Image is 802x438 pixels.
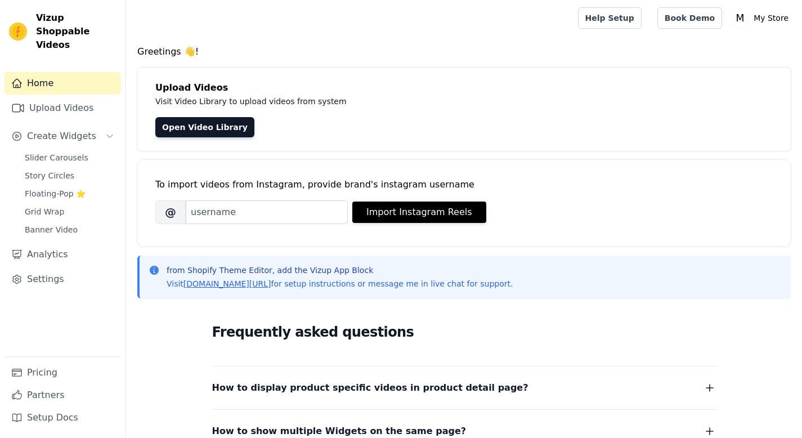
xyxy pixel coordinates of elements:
a: Analytics [5,243,121,266]
a: Help Setup [578,7,642,29]
a: Slider Carousels [18,150,121,166]
span: Floating-Pop ⭐ [25,188,86,199]
a: Floating-Pop ⭐ [18,186,121,202]
h4: Upload Videos [155,81,773,95]
span: @ [155,200,186,224]
button: M My Store [731,8,793,28]
span: Grid Wrap [25,206,64,217]
a: Partners [5,384,121,406]
input: username [186,200,348,224]
a: Setup Docs [5,406,121,429]
span: Banner Video [25,224,78,235]
span: Story Circles [25,170,74,181]
a: Open Video Library [155,117,254,137]
h2: Frequently asked questions [212,321,716,343]
a: Home [5,72,121,95]
button: Import Instagram Reels [352,202,486,223]
p: My Store [749,8,793,28]
span: Vizup Shoppable Videos [36,11,117,52]
a: Grid Wrap [18,204,121,220]
a: Upload Videos [5,97,121,119]
a: Banner Video [18,222,121,238]
h4: Greetings 👋! [137,45,791,59]
a: Settings [5,268,121,290]
p: from Shopify Theme Editor, add the Vizup App Block [167,265,513,276]
button: Create Widgets [5,125,121,148]
a: [DOMAIN_NAME][URL] [183,279,271,288]
span: Create Widgets [27,129,96,143]
span: How to display product specific videos in product detail page? [212,380,528,396]
div: To import videos from Instagram, provide brand's instagram username [155,178,773,191]
a: Book Demo [657,7,722,29]
a: Pricing [5,361,121,384]
button: How to display product specific videos in product detail page? [212,380,716,396]
text: M [736,12,745,24]
p: Visit for setup instructions or message me in live chat for support. [167,278,513,289]
p: Visit Video Library to upload videos from system [155,95,660,108]
a: Story Circles [18,168,121,184]
img: Vizup [9,23,27,41]
span: Slider Carousels [25,152,88,163]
